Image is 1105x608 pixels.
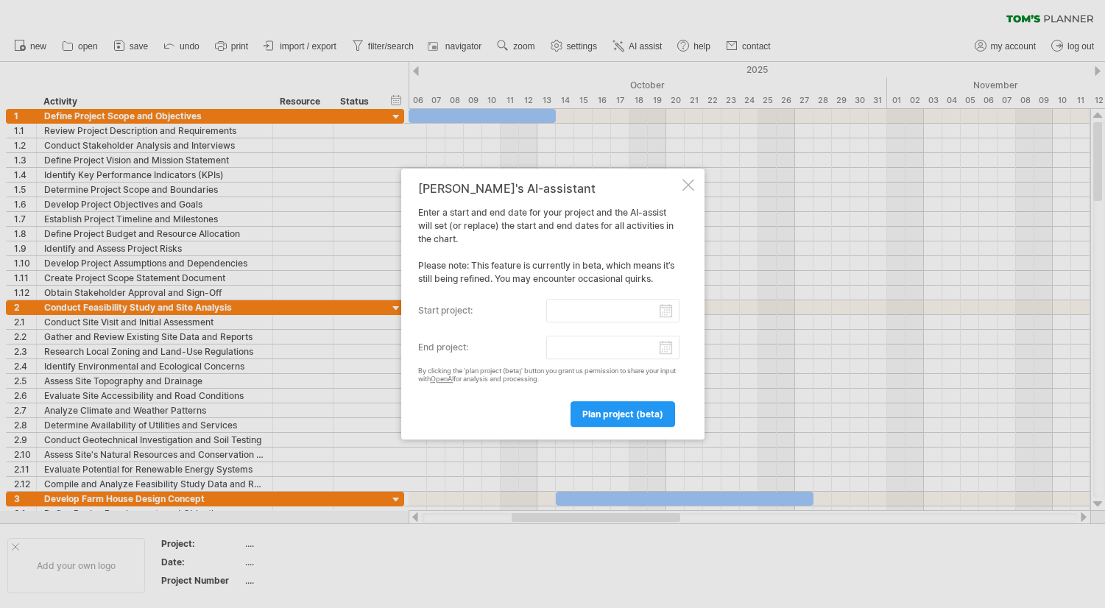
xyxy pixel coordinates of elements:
[582,409,663,420] span: plan project (beta)
[571,401,675,427] a: plan project (beta)
[418,299,547,322] label: start project:
[418,182,679,195] div: [PERSON_NAME]'s AI-assistant
[418,367,679,383] div: By clicking the 'plan project (beta)' button you grant us permission to share your input with for...
[418,182,679,426] div: Enter a start and end date for your project and the AI-assist will set (or replace) the start and...
[431,375,453,383] a: OpenAI
[418,336,547,359] label: end project:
